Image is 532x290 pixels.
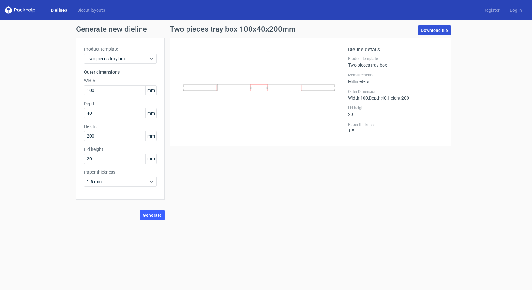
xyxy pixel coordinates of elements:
span: mm [145,154,156,164]
a: Register [478,7,505,13]
div: Millimeters [348,73,443,84]
span: Width : 100 [348,95,368,100]
div: Two pieces tray box [348,56,443,68]
span: Generate [143,213,162,217]
span: 1.5 mm [87,178,149,185]
label: Lid height [84,146,157,152]
div: 1.5 [348,122,443,133]
label: Paper thickness [348,122,443,127]
label: Outer Dimensions [348,89,443,94]
a: Download file [418,25,451,35]
label: Height [84,123,157,130]
span: mm [145,108,156,118]
label: Width [84,78,157,84]
div: 20 [348,106,443,117]
label: Measurements [348,73,443,78]
h1: Two pieces tray box 100x40x200mm [170,25,296,33]
span: , Height : 200 [387,95,409,100]
button: Generate [140,210,165,220]
a: Diecut layouts [72,7,110,13]
h1: Generate new dieline [76,25,456,33]
label: Depth [84,100,157,107]
span: mm [145,131,156,141]
h2: Dieline details [348,46,443,54]
span: mm [145,86,156,95]
label: Product template [348,56,443,61]
label: Lid height [348,106,443,111]
label: Paper thickness [84,169,157,175]
label: Product template [84,46,157,52]
span: Two pieces tray box [87,55,149,62]
h3: Outer dimensions [84,69,157,75]
a: Dielines [46,7,72,13]
a: Log in [505,7,527,13]
span: , Depth : 40 [368,95,387,100]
